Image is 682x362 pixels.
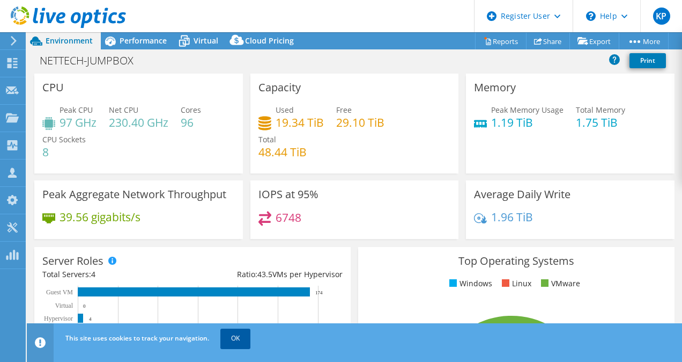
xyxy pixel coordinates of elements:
div: Ratio: VMs per Hypervisor [192,269,343,280]
a: Print [629,53,666,68]
h4: 39.56 gigabits/s [60,211,140,223]
span: Net CPU [109,105,138,115]
h4: 8 [42,146,86,158]
text: 0 [83,303,86,309]
h1: NETTECH-JUMPBOX [35,55,150,67]
span: Total Memory [576,105,625,115]
span: Cores [181,105,201,115]
a: Reports [475,33,527,49]
li: Windows [447,278,492,289]
a: OK [220,329,250,348]
span: Total [258,134,276,144]
span: Environment [46,35,93,46]
h4: 1.75 TiB [576,117,625,128]
h4: 97 GHz [60,117,97,128]
span: This site uses cookies to track your navigation. [65,334,209,343]
h4: 1.96 TiB [491,211,533,223]
h3: Memory [474,82,516,93]
h4: 48.44 TiB [258,146,307,158]
span: Peak CPU [60,105,93,115]
a: Share [526,33,570,49]
span: CPU Sockets [42,134,86,144]
text: 4 [89,316,92,322]
a: Export [569,33,619,49]
div: Total Servers: [42,269,192,280]
text: 174 [315,290,323,295]
h3: CPU [42,82,64,93]
h4: 96 [181,117,201,128]
h3: Average Daily Write [474,189,570,200]
span: KP [653,8,670,25]
h4: 6748 [276,212,301,223]
text: Hypervisor [44,315,73,322]
span: Performance [120,35,167,46]
span: 43.5 [257,269,272,279]
span: Free [336,105,352,115]
h3: Server Roles [42,255,103,267]
h4: 230.40 GHz [109,117,168,128]
h4: 19.34 TiB [276,117,324,128]
h3: Peak Aggregate Network Throughput [42,189,226,200]
h3: Capacity [258,82,301,93]
span: Cloud Pricing [245,35,294,46]
span: Virtual [194,35,218,46]
h3: IOPS at 95% [258,189,318,200]
span: Used [276,105,294,115]
a: More [619,33,669,49]
span: Peak Memory Usage [491,105,564,115]
li: VMware [538,278,580,289]
svg: \n [586,11,596,21]
li: Linux [499,278,531,289]
h3: Top Operating Systems [366,255,666,267]
h4: 1.19 TiB [491,117,564,128]
span: 4 [91,269,95,279]
text: Guest VM [46,288,73,296]
text: Virtual [55,302,73,309]
h4: 29.10 TiB [336,117,384,128]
